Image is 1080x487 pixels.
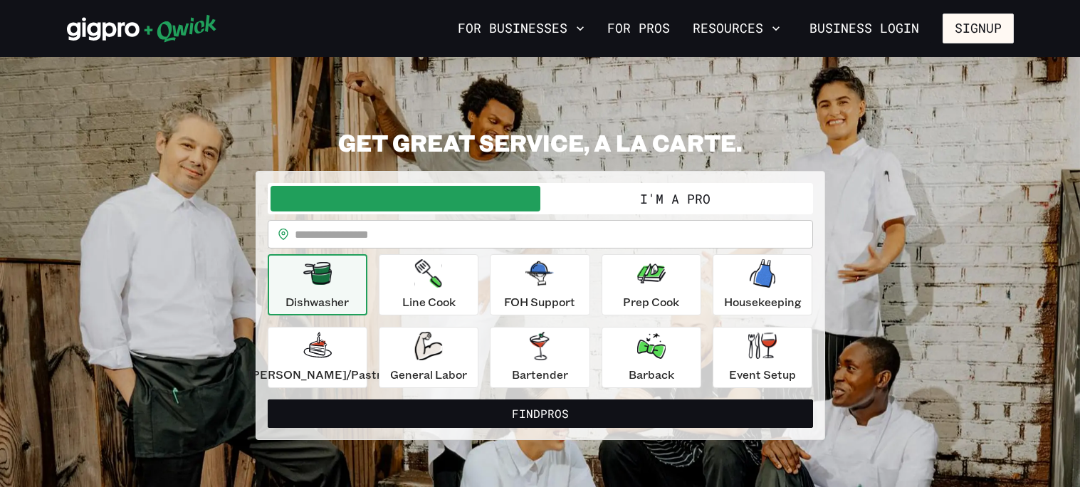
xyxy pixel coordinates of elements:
p: Bartender [512,366,568,383]
button: I'm a Business [271,186,540,211]
button: For Businesses [452,16,590,41]
p: Line Cook [402,293,456,310]
button: Dishwasher [268,254,367,315]
button: Event Setup [713,327,812,388]
p: Housekeeping [724,293,802,310]
button: I'm a Pro [540,186,810,211]
button: Bartender [490,327,589,388]
p: Event Setup [729,366,796,383]
button: Signup [943,14,1014,43]
button: Prep Cook [602,254,701,315]
button: Barback [602,327,701,388]
h2: GET GREAT SERVICE, A LA CARTE. [256,128,825,157]
p: [PERSON_NAME]/Pastry [248,366,387,383]
p: Barback [629,366,674,383]
p: Prep Cook [623,293,679,310]
p: Dishwasher [285,293,349,310]
button: Line Cook [379,254,478,315]
p: General Labor [390,366,467,383]
button: Housekeeping [713,254,812,315]
button: [PERSON_NAME]/Pastry [268,327,367,388]
p: FOH Support [504,293,575,310]
button: General Labor [379,327,478,388]
a: For Pros [602,16,676,41]
a: Business Login [797,14,931,43]
button: FindPros [268,399,813,428]
button: FOH Support [490,254,589,315]
button: Resources [687,16,786,41]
